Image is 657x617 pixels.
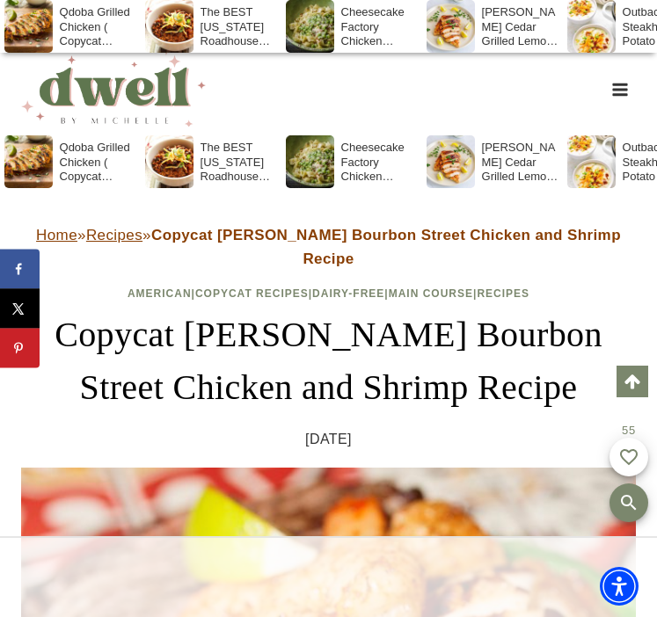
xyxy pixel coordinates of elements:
img: DWELL by michelle [21,53,206,127]
a: Home [36,227,77,243]
a: American [128,287,192,300]
span: » » [36,227,621,267]
a: Dairy-Free [312,287,384,300]
a: Recipes [477,287,529,300]
div: Accessibility Menu [600,567,639,606]
a: Copycat Recipes [195,287,309,300]
button: Open menu [603,76,636,103]
strong: Copycat [PERSON_NAME] Bourbon Street Chicken and Shrimp Recipe [151,227,621,267]
time: [DATE] [305,428,352,451]
a: Scroll to top [617,366,648,397]
a: Recipes [86,227,142,243]
iframe: Advertisement [9,538,649,617]
span: | | | | [128,287,529,300]
a: Main Course [389,287,473,300]
h1: Copycat [PERSON_NAME] Bourbon Street Chicken and Shrimp Recipe [21,308,636,414]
